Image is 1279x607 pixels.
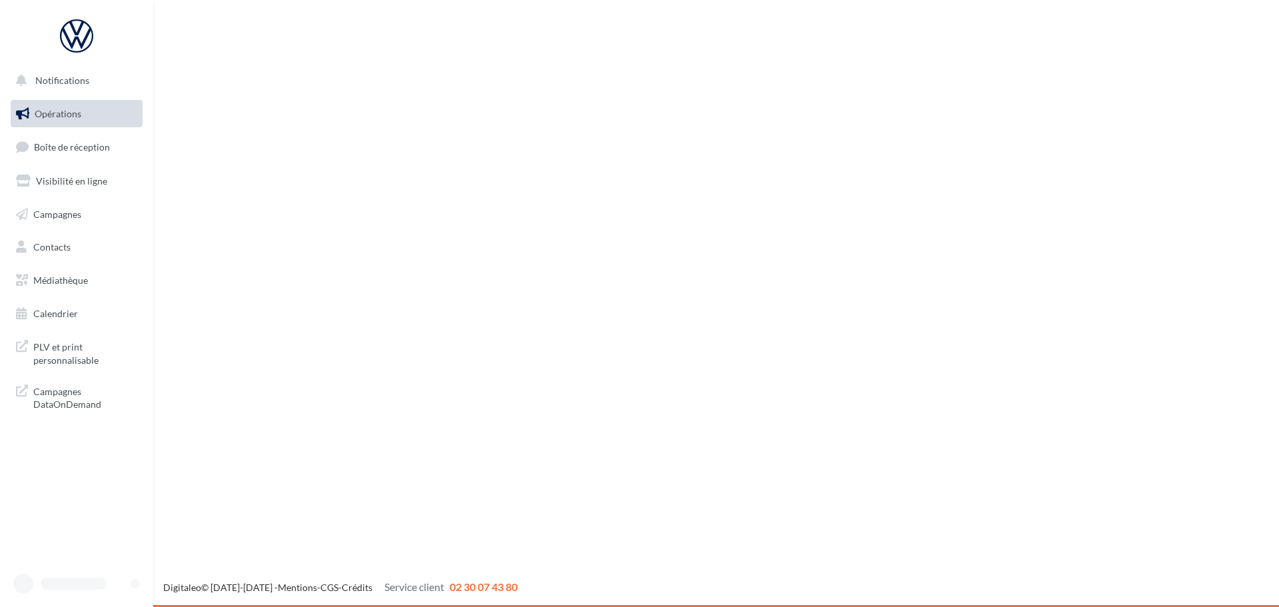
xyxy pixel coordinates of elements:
a: PLV et print personnalisable [8,332,145,372]
a: Digitaleo [163,582,201,593]
span: PLV et print personnalisable [33,338,137,366]
span: Opérations [35,108,81,119]
a: Boîte de réception [8,133,145,161]
a: Campagnes DataOnDemand [8,377,145,416]
span: Calendrier [33,308,78,319]
a: CGS [320,582,338,593]
span: Campagnes DataOnDemand [33,382,137,411]
span: Médiathèque [33,275,88,286]
button: Notifications [8,67,140,95]
span: Boîte de réception [34,141,110,153]
a: Mentions [278,582,317,593]
a: Opérations [8,100,145,128]
a: Campagnes [8,201,145,229]
a: Contacts [8,233,145,261]
span: Notifications [35,75,89,86]
span: Visibilité en ligne [36,175,107,187]
span: Campagnes [33,208,81,219]
span: Contacts [33,241,71,253]
span: 02 30 07 43 80 [450,580,518,593]
span: © [DATE]-[DATE] - - - [163,582,518,593]
a: Crédits [342,582,372,593]
a: Médiathèque [8,267,145,295]
a: Calendrier [8,300,145,328]
span: Service client [384,580,444,593]
a: Visibilité en ligne [8,167,145,195]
